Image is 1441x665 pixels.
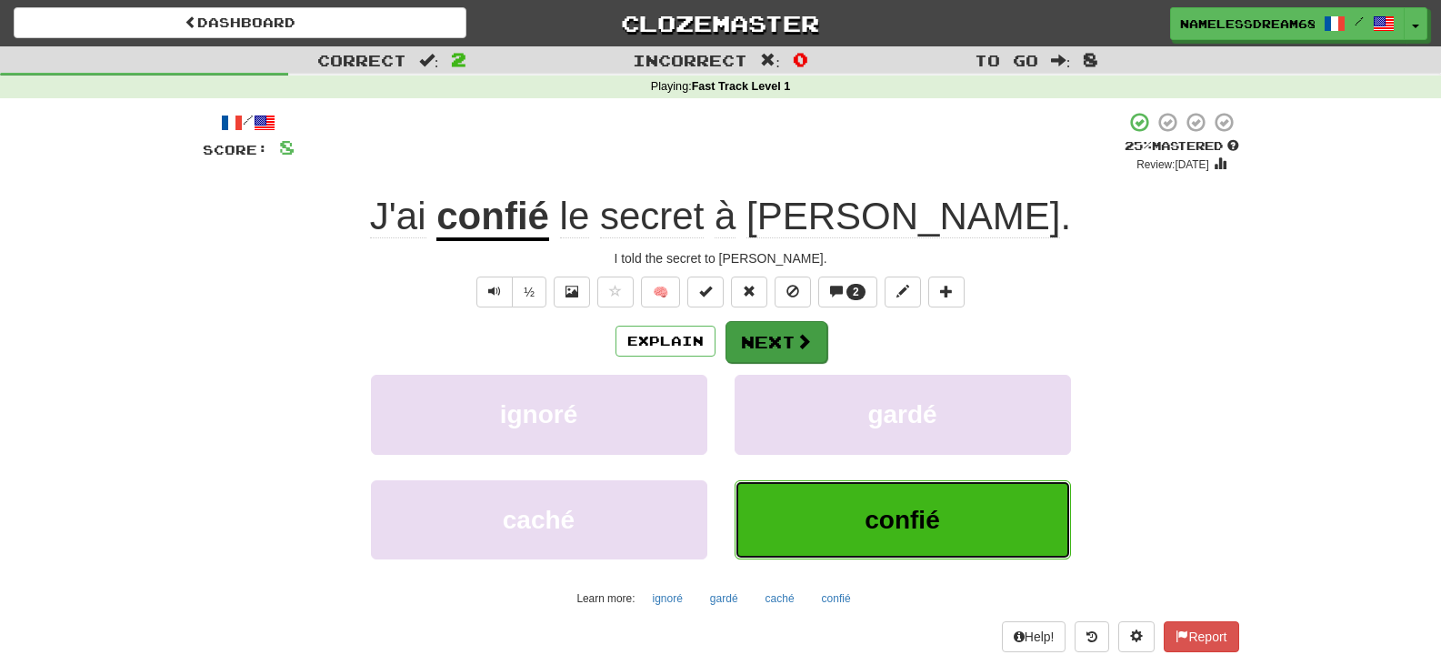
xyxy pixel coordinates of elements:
span: le [560,195,590,238]
span: : [1051,53,1071,68]
span: Correct [317,51,406,69]
button: ignoré [643,585,693,612]
button: Show image (alt+x) [554,277,590,307]
span: Score: [203,142,268,157]
button: confié [812,585,861,612]
span: : [419,53,439,68]
button: gardé [700,585,748,612]
u: confié [436,195,549,241]
span: [PERSON_NAME] [746,195,1060,238]
span: NamelessDream6813 [1180,15,1315,32]
span: caché [503,506,575,534]
button: 🧠 [641,277,680,307]
span: To go [975,51,1038,69]
span: secret [600,195,704,238]
button: Explain [615,326,715,357]
span: / [1355,15,1364,27]
button: caché [756,585,805,612]
button: confié [735,480,1071,559]
button: Reset to 0% Mastered (alt+r) [731,277,767,307]
button: ignoré [371,375,707,454]
span: . [549,195,1071,238]
button: caché [371,480,707,559]
span: 8 [279,136,295,158]
span: ignoré [500,400,578,428]
a: Clozemaster [494,7,946,39]
div: / [203,111,295,134]
span: 0 [793,48,808,70]
button: Add to collection (alt+a) [928,277,965,307]
button: Set this sentence to 100% Mastered (alt+m) [687,277,724,307]
div: Text-to-speech controls [473,277,546,307]
a: NamelessDream6813 / [1170,7,1405,40]
a: Dashboard [14,7,466,38]
button: ½ [512,277,546,307]
span: 8 [1083,48,1098,70]
button: Favorite sentence (alt+f) [597,277,634,307]
div: Mastered [1125,138,1239,155]
button: Play sentence audio (ctl+space) [476,277,513,307]
button: Report [1164,621,1238,652]
strong: Fast Track Level 1 [692,80,791,93]
span: 2 [451,48,466,70]
span: 2 [853,286,859,298]
button: Round history (alt+y) [1075,621,1109,652]
button: 2 [818,277,877,307]
button: Help! [1002,621,1066,652]
button: Edit sentence (alt+d) [885,277,921,307]
button: gardé [735,375,1071,454]
span: confié [865,506,939,534]
div: I told the secret to [PERSON_NAME]. [203,249,1239,267]
span: à [715,195,736,238]
span: gardé [867,400,936,428]
span: J'ai [370,195,426,238]
small: Review: [DATE] [1136,158,1209,171]
span: : [760,53,780,68]
button: Next [726,321,827,363]
span: Incorrect [633,51,747,69]
small: Learn more: [576,592,635,605]
span: 25 % [1125,138,1152,153]
button: Ignore sentence (alt+i) [775,277,811,307]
